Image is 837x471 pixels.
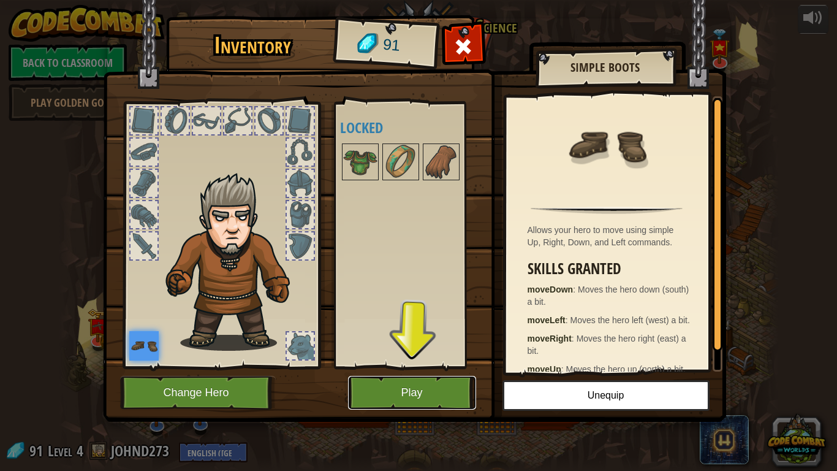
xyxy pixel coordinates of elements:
[528,261,692,277] h3: Skills Granted
[567,105,646,185] img: portrait.png
[348,376,476,410] button: Play
[120,376,276,410] button: Change Hero
[566,315,570,325] span: :
[561,364,566,374] span: :
[528,334,572,343] strong: moveRight
[384,145,418,179] img: portrait.png
[340,120,485,136] h4: Locked
[160,172,310,351] img: hair_m2.png
[528,364,561,374] strong: moveUp
[528,285,689,307] span: Moves the hero down (south) a bit.
[528,224,692,248] div: Allows your hero to move using simple Up, Right, Down, and Left commands.
[343,145,377,179] img: portrait.png
[566,364,686,374] span: Moves the hero up (north) a bit.
[528,315,566,325] strong: moveLeft
[573,285,578,294] span: :
[502,380,710,411] button: Unequip
[528,285,574,294] strong: moveDown
[382,34,401,57] span: 91
[548,61,663,74] h2: Simple Boots
[570,315,690,325] span: Moves the hero left (west) a bit.
[175,33,331,58] h1: Inventory
[528,334,686,356] span: Moves the hero right (east) a bit.
[129,331,159,361] img: portrait.png
[572,334,577,343] span: :
[531,207,682,214] img: hr.png
[424,145,458,179] img: portrait.png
